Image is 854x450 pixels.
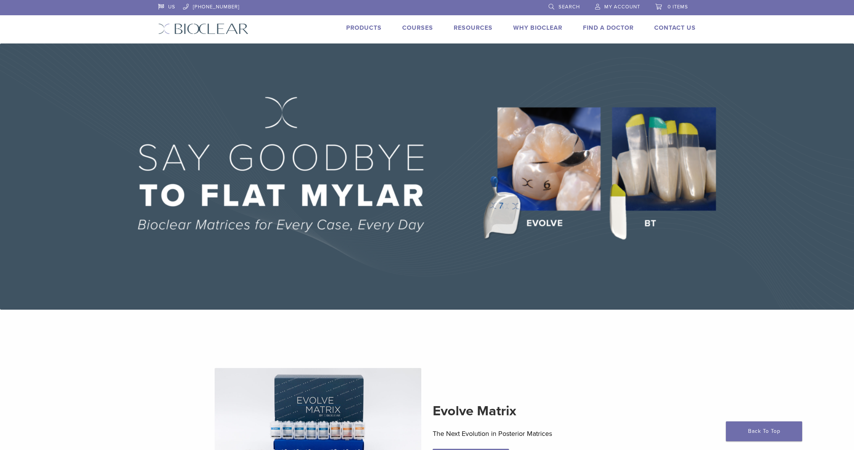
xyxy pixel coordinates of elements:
[559,4,580,10] span: Search
[583,24,634,32] a: Find A Doctor
[513,24,562,32] a: Why Bioclear
[433,428,640,439] p: The Next Evolution in Posterior Matrices
[402,24,433,32] a: Courses
[454,24,493,32] a: Resources
[654,24,696,32] a: Contact Us
[726,421,802,441] a: Back To Top
[604,4,640,10] span: My Account
[668,4,688,10] span: 0 items
[346,24,382,32] a: Products
[433,402,640,420] h2: Evolve Matrix
[158,23,249,34] img: Bioclear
